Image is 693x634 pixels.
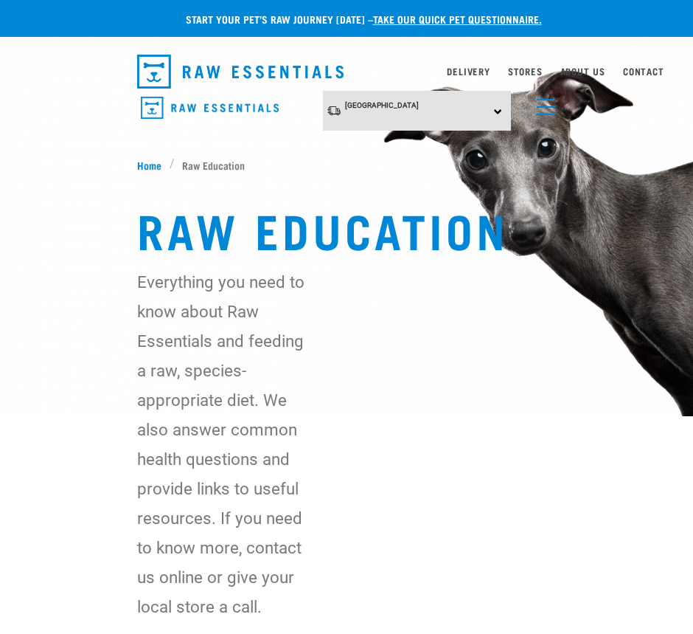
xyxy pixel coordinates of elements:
a: About Us [560,69,605,74]
img: Raw Essentials Logo [137,55,344,89]
p: Everything you need to know about Raw Essentials and feeding a raw, species-appropriate diet. We ... [137,267,304,621]
img: Raw Essentials Logo [141,97,279,120]
h1: Raw Education [137,202,556,255]
span: Home [137,157,161,173]
a: take our quick pet questionnaire. [373,16,542,21]
span: [GEOGRAPHIC_DATA] [345,101,419,109]
a: menu [529,90,556,117]
a: Stores [508,69,543,74]
nav: dropdown navigation [125,49,568,94]
a: Contact [623,69,664,74]
nav: breadcrumbs [137,157,556,173]
a: Delivery [447,69,490,74]
img: van-moving.png [327,105,341,117]
a: Home [137,157,170,173]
